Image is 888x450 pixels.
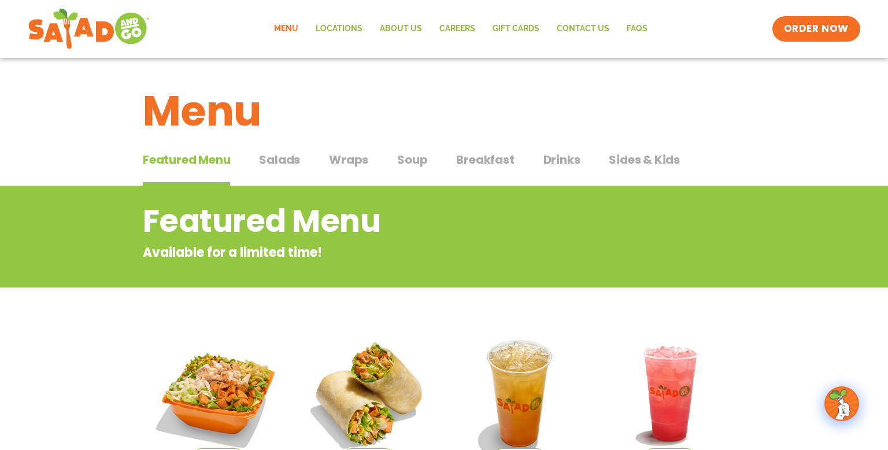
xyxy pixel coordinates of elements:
span: Wraps [329,151,368,168]
h1: Menu [143,80,745,142]
div: Tabbed content [143,147,745,186]
nav: Menu [265,16,656,42]
span: Breakfast [456,151,514,168]
span: Drinks [543,151,580,168]
a: Menu [265,16,307,42]
span: Featured Menu [143,151,230,168]
span: Soup [397,151,427,168]
img: wpChatIcon [826,388,858,420]
h2: Featured Menu [143,198,652,245]
a: Careers [431,16,484,42]
a: ORDER NOW [772,16,860,42]
img: new-SAG-logo-768×292 [28,6,150,52]
a: Contact Us [548,16,618,42]
a: GIFT CARDS [484,16,548,42]
a: Locations [307,16,371,42]
p: Available for a limited time! [143,243,652,262]
span: Salads [259,151,300,168]
a: FAQs [618,16,656,42]
a: About Us [371,16,431,42]
span: ORDER NOW [784,22,849,36]
span: Sides & Kids [609,151,680,168]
